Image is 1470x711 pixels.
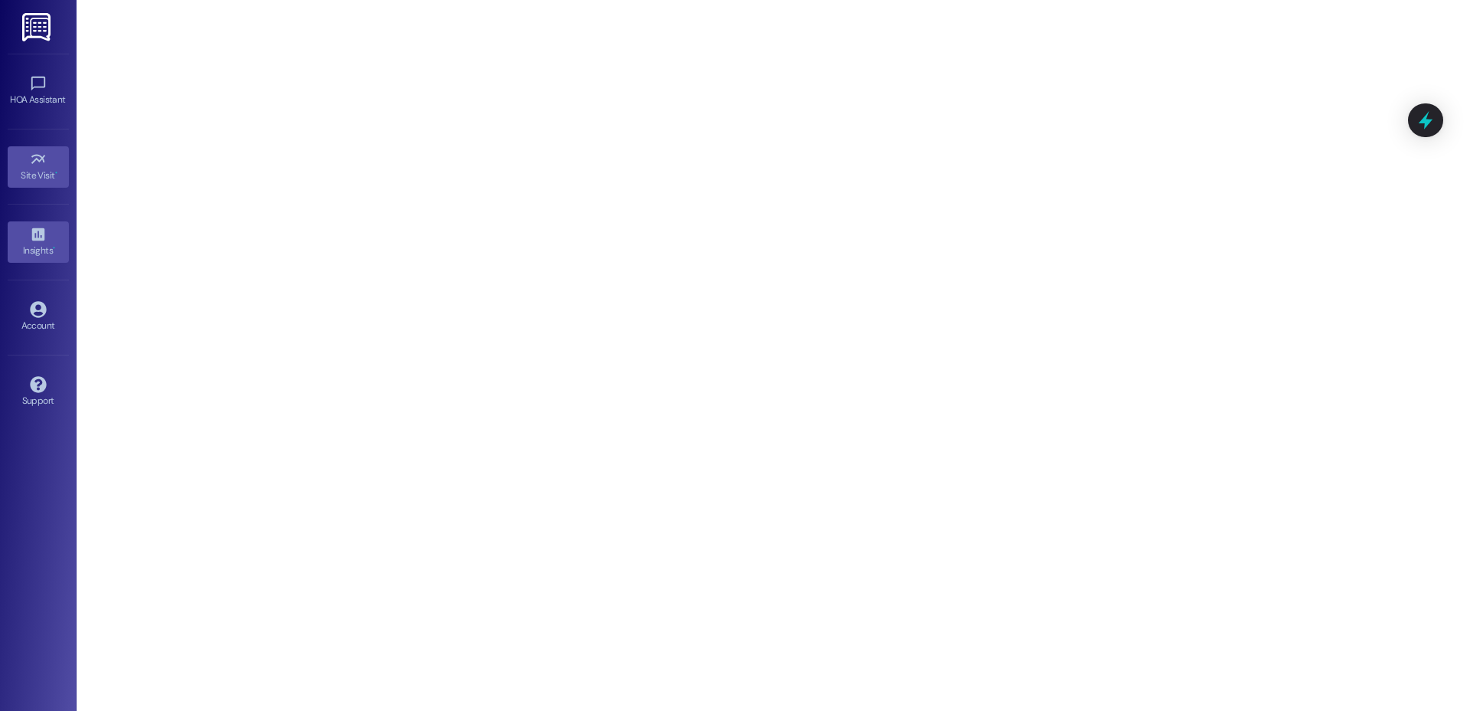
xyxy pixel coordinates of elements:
[8,146,69,188] a: Site Visit •
[53,243,55,254] span: •
[55,168,57,179] span: •
[8,297,69,338] a: Account
[8,221,69,263] a: Insights •
[8,70,69,112] a: HOA Assistant
[22,13,54,41] img: ResiDesk Logo
[8,372,69,413] a: Support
